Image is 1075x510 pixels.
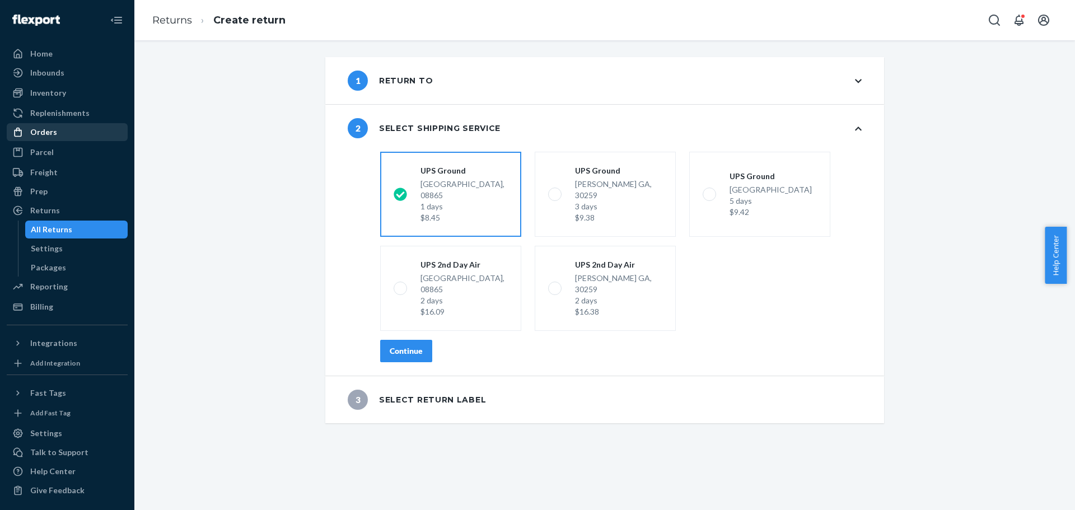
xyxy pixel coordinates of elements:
[31,243,63,254] div: Settings
[30,107,90,119] div: Replenishments
[7,123,128,141] a: Orders
[7,406,128,420] a: Add Fast Tag
[7,143,128,161] a: Parcel
[730,207,812,218] div: $9.42
[575,295,662,306] div: 2 days
[7,183,128,200] a: Prep
[30,428,62,439] div: Settings
[7,357,128,370] a: Add Integration
[730,195,812,207] div: 5 days
[348,71,433,91] div: Return to
[30,338,77,349] div: Integrations
[7,278,128,296] a: Reporting
[7,45,128,63] a: Home
[30,205,60,216] div: Returns
[7,462,128,480] a: Help Center
[7,384,128,402] button: Fast Tags
[30,358,80,368] div: Add Integration
[730,171,812,182] div: UPS Ground
[7,481,128,499] button: Give Feedback
[12,15,60,26] img: Flexport logo
[30,301,53,312] div: Billing
[1045,227,1067,284] button: Help Center
[7,64,128,82] a: Inbounds
[152,14,192,26] a: Returns
[30,186,48,197] div: Prep
[7,298,128,316] a: Billing
[7,84,128,102] a: Inventory
[31,262,66,273] div: Packages
[420,306,508,317] div: $16.09
[30,387,66,399] div: Fast Tags
[30,447,88,458] div: Talk to Support
[348,71,368,91] span: 1
[25,240,128,258] a: Settings
[575,306,662,317] div: $16.38
[420,295,508,306] div: 2 days
[730,184,812,218] div: [GEOGRAPHIC_DATA]
[30,167,58,178] div: Freight
[30,48,53,59] div: Home
[575,165,662,176] div: UPS Ground
[575,179,662,223] div: [PERSON_NAME] GA, 30259
[1032,9,1055,31] button: Open account menu
[983,9,1006,31] button: Open Search Box
[105,9,128,31] button: Close Navigation
[30,147,54,158] div: Parcel
[30,408,71,418] div: Add Fast Tag
[575,212,662,223] div: $9.38
[420,201,508,212] div: 1 days
[213,14,286,26] a: Create return
[30,87,66,99] div: Inventory
[30,466,76,477] div: Help Center
[348,390,368,410] span: 3
[25,259,128,277] a: Packages
[7,104,128,122] a: Replenishments
[420,179,508,223] div: [GEOGRAPHIC_DATA], 08865
[30,281,68,292] div: Reporting
[7,334,128,352] button: Integrations
[348,390,486,410] div: Select return label
[420,165,508,176] div: UPS Ground
[575,201,662,212] div: 3 days
[30,127,57,138] div: Orders
[7,443,128,461] a: Talk to Support
[348,118,501,138] div: Select shipping service
[380,340,432,362] button: Continue
[30,485,85,496] div: Give Feedback
[25,221,128,238] a: All Returns
[420,273,508,317] div: [GEOGRAPHIC_DATA], 08865
[390,345,423,357] div: Continue
[143,4,295,37] ol: breadcrumbs
[7,163,128,181] a: Freight
[30,67,64,78] div: Inbounds
[1008,9,1030,31] button: Open notifications
[575,259,662,270] div: UPS 2nd Day Air
[348,118,368,138] span: 2
[420,259,508,270] div: UPS 2nd Day Air
[31,224,72,235] div: All Returns
[420,212,508,223] div: $8.45
[7,424,128,442] a: Settings
[575,273,662,317] div: [PERSON_NAME] GA, 30259
[7,202,128,219] a: Returns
